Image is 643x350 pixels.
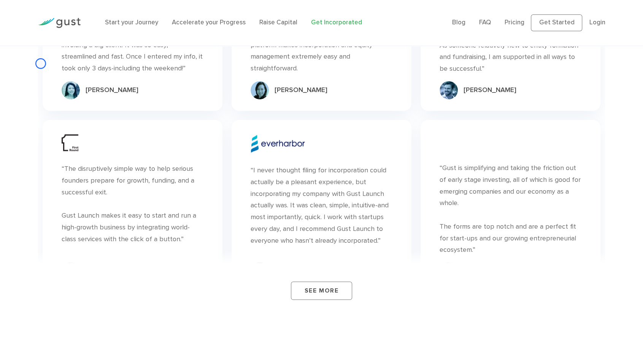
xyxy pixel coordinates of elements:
[291,282,352,300] a: See More
[311,19,362,26] a: Get Incorporated
[62,134,78,151] img: First Round
[504,19,524,26] a: Pricing
[464,86,516,95] div: [PERSON_NAME]
[251,81,269,99] img: Sylphiel2 4ac7317f5f652bf5fa0084d871f83f84be9eb731b28548c64c2f2342b2042ebe
[259,19,297,26] a: Raise Capital
[452,19,465,26] a: Blog
[479,19,491,26] a: FAQ
[62,163,203,245] div: “The disruptively simple way to help serious founders prepare for growth, funding, and a successf...
[589,19,605,26] a: Login
[38,18,81,28] img: Gust Logo
[86,86,138,95] div: [PERSON_NAME]
[251,165,392,247] div: “I never thought filing for incorporation could actually be a pleasant experience, but incorporat...
[531,14,582,31] a: Get Started
[172,19,246,26] a: Accelerate your Progress
[275,86,327,95] div: [PERSON_NAME]
[62,81,80,99] img: Stephanie A265488e5bd0cda66f30a9b87e05ab8ceddb255120df04412edde4293bb19ee7
[440,162,581,256] div: “Gust is simplifying and taking the friction out of early stage investing, all of which is good f...
[105,19,158,26] a: Start your Journey
[440,81,458,99] img: Brent D55d81dbb4f7d2a1e91ae14248d70b445552e6f4f64c2412a5767280fe225c96
[251,134,305,153] img: Everharbor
